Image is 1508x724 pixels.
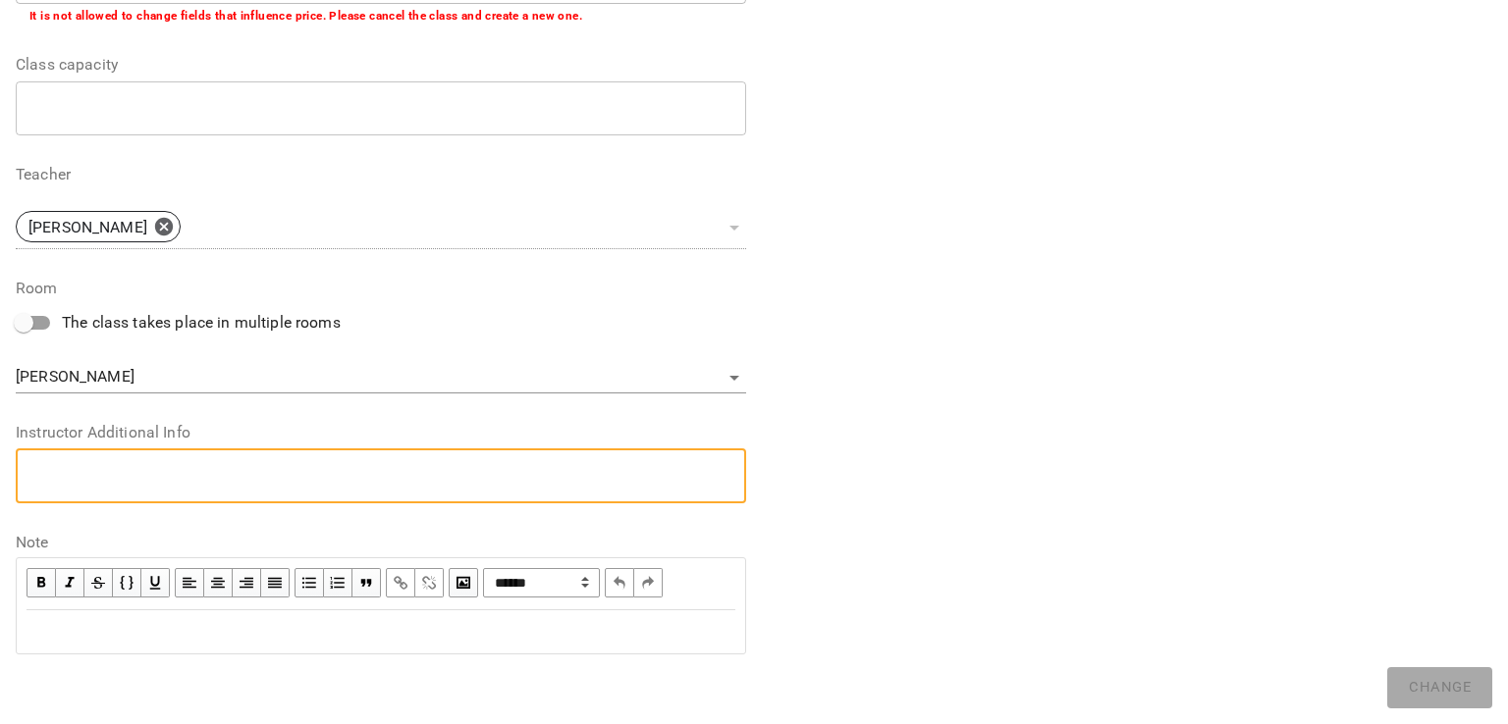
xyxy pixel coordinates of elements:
button: Align Center [204,568,233,597]
button: Monospace [113,568,141,597]
div: [PERSON_NAME] [16,362,746,393]
label: Class capacity [16,57,746,73]
button: Remove Link [415,568,444,597]
button: Align Right [233,568,261,597]
div: [PERSON_NAME] [16,211,181,242]
button: Italic [56,568,84,597]
button: Strikethrough [84,568,113,597]
button: Link [386,568,415,597]
button: Bold [27,568,56,597]
button: OL [324,568,352,597]
button: UL [295,568,324,597]
span: The class takes place in multiple rooms [62,311,341,335]
button: Blockquote [352,568,381,597]
button: Align Justify [261,568,290,597]
b: It is not allowed to change fields that influence price. Please cancel the class and create a new... [29,9,582,23]
button: Underline [141,568,170,597]
label: Note [16,535,746,550]
label: Instructor Additional Info [16,425,746,440]
button: Align Left [175,568,204,597]
div: [PERSON_NAME] [16,205,746,249]
label: Room [16,281,746,296]
button: Redo [634,568,663,597]
span: Normal [483,568,600,597]
p: [PERSON_NAME] [28,216,147,239]
label: Teacher [16,167,746,182]
button: Undo [605,568,634,597]
select: Block type [483,568,600,597]
div: Edit text [18,611,744,652]
button: Image [449,568,478,597]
